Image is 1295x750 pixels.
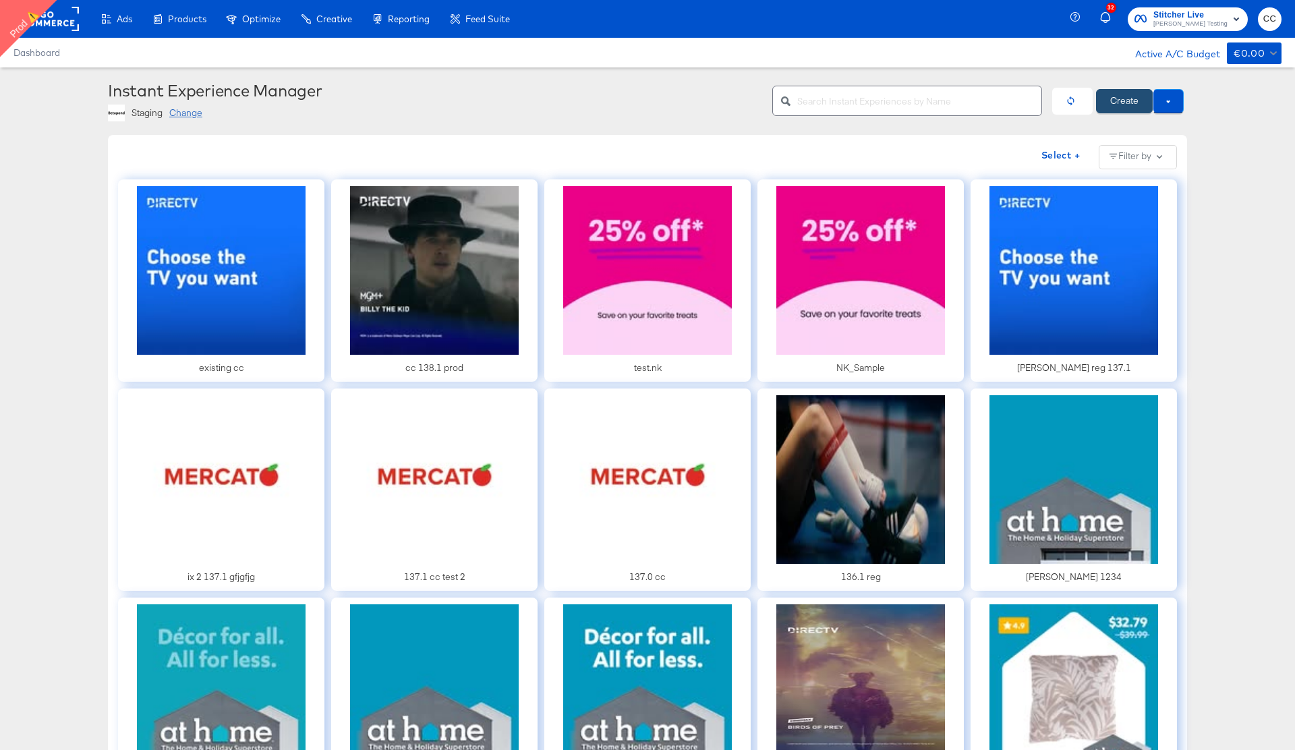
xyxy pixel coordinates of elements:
[989,395,1158,564] img: preview
[836,362,885,374] div: NK_Sample
[1153,19,1228,30] span: [PERSON_NAME] Testing
[108,81,762,100] div: Instant Experience Manager
[563,395,732,564] img: preview
[1263,11,1276,27] span: CC
[841,571,881,583] div: 136.1 reg
[797,81,1041,110] input: Search Instant Experiences by Name
[316,13,352,24] span: Creative
[1041,147,1080,164] span: Select +
[776,395,945,564] img: preview
[1258,7,1282,31] button: CC
[989,186,1158,355] img: preview
[1121,42,1220,63] div: Active A/C Budget
[137,395,306,564] img: preview
[1096,89,1153,113] button: Create
[188,571,255,583] div: ix 2 137.1 gfjgfjg
[1106,3,1116,13] div: 32
[1098,6,1121,32] button: 32
[1017,362,1131,374] div: [PERSON_NAME] reg 137.1
[1234,45,1265,62] div: €0.00
[13,47,60,58] a: Dashboard
[629,571,666,583] div: 137.0 cc
[1153,8,1228,22] span: Stitcher Live
[350,186,519,355] img: preview
[563,186,732,355] img: preview
[776,186,945,355] img: preview
[108,105,125,121] img: page
[1099,145,1177,169] button: Filter by
[242,13,281,24] span: Optimize
[132,107,163,119] div: Staging
[199,362,244,374] div: existing cc
[1227,42,1282,64] button: €0.00
[1128,7,1248,31] button: Stitcher Live[PERSON_NAME] Testing
[405,362,463,374] div: cc 138.1 prod
[137,186,306,355] img: preview
[1026,571,1122,583] div: [PERSON_NAME] 1234
[388,13,430,24] span: Reporting
[350,395,519,564] img: preview
[168,13,206,24] span: Products
[169,107,202,119] div: Change
[404,571,465,583] div: 137.1 cc test 2
[1036,145,1085,167] button: Select +
[117,13,132,24] span: Ads
[634,362,662,374] div: test.nk
[465,13,510,24] span: Feed Suite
